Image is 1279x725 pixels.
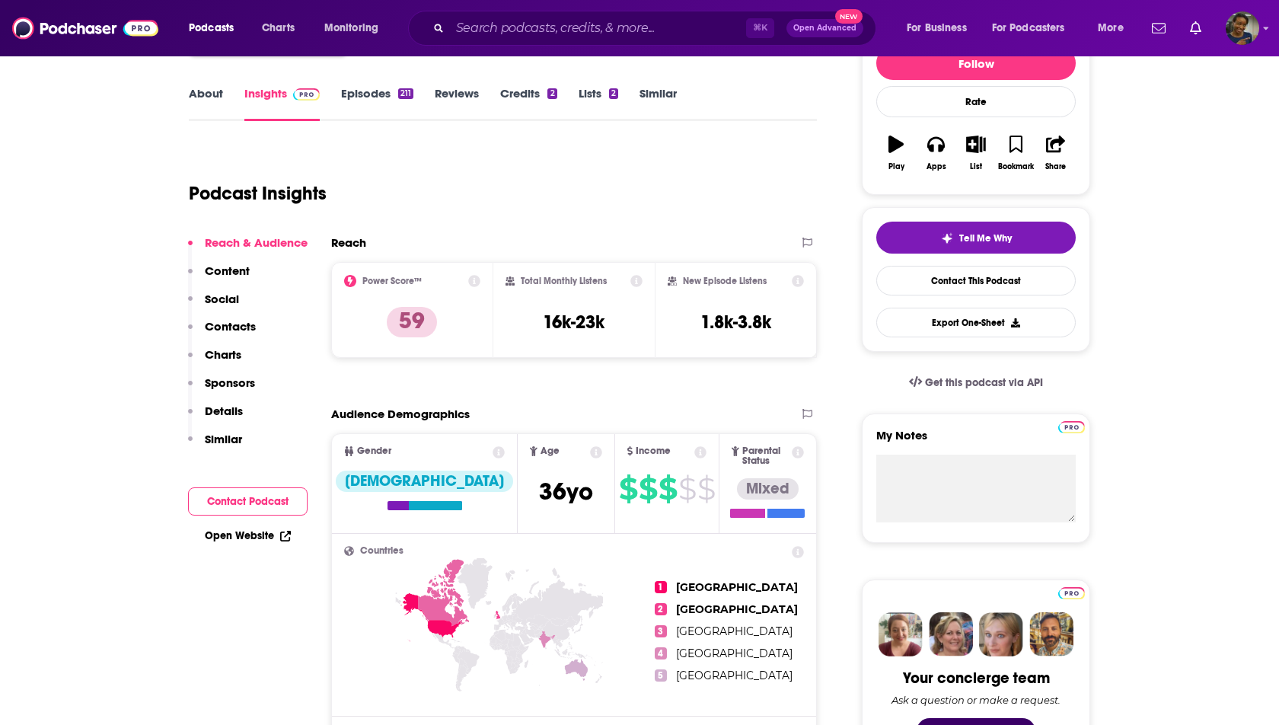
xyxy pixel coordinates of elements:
button: Follow [876,46,1076,80]
h3: 16k-23k [543,311,604,334]
button: Share [1036,126,1076,180]
button: Apps [916,126,955,180]
button: Sponsors [188,375,255,404]
h3: 1.8k-3.8k [700,311,771,334]
a: Pro website [1058,419,1085,433]
p: Contacts [205,319,256,334]
p: 59 [387,307,437,337]
div: Share [1045,162,1066,171]
button: Content [188,263,250,292]
input: Search podcasts, credits, & more... [450,16,746,40]
p: Charts [205,347,241,362]
label: My Notes [876,428,1076,455]
img: Barbara Profile [929,612,973,656]
button: Bookmark [996,126,1035,180]
button: Open AdvancedNew [786,19,863,37]
img: Podchaser Pro [1058,587,1085,599]
div: 211 [398,88,413,99]
span: 3 [655,625,667,637]
a: Get this podcast via API [897,364,1055,401]
p: Reach & Audience [205,235,308,250]
button: Contact Podcast [188,487,308,516]
div: Mixed [737,478,799,500]
span: 2 [655,603,667,615]
div: 2 [547,88,557,99]
img: Sydney Profile [879,612,923,656]
span: [GEOGRAPHIC_DATA] [676,624,793,638]
button: open menu [1087,16,1143,40]
img: tell me why sparkle [941,232,953,244]
span: Countries [360,546,403,556]
button: open menu [982,16,1087,40]
p: Sponsors [205,375,255,390]
span: 4 [655,647,667,660]
span: Podcasts [189,18,234,39]
span: [GEOGRAPHIC_DATA] [676,647,793,660]
a: Credits2 [500,86,557,121]
a: Show notifications dropdown [1184,15,1207,41]
p: Similar [205,432,242,446]
div: 2 [609,88,618,99]
button: Contacts [188,319,256,347]
img: Podchaser - Follow, Share and Rate Podcasts [12,14,158,43]
button: Play [876,126,916,180]
a: Similar [639,86,677,121]
span: 1 [655,581,667,593]
span: Age [541,446,560,456]
div: [DEMOGRAPHIC_DATA] [336,471,513,492]
span: Monitoring [324,18,378,39]
span: For Podcasters [992,18,1065,39]
div: Your concierge team [903,669,1050,688]
div: List [970,162,982,171]
h2: New Episode Listens [683,276,767,286]
a: Open Website [205,529,291,542]
span: [GEOGRAPHIC_DATA] [676,669,793,682]
h2: Reach [331,235,366,250]
span: [GEOGRAPHIC_DATA] [676,602,798,616]
h1: Podcast Insights [189,182,327,205]
h2: Power Score™ [362,276,422,286]
button: open menu [896,16,986,40]
button: open menu [314,16,398,40]
button: Similar [188,432,242,460]
button: Details [188,404,243,432]
div: Bookmark [998,162,1034,171]
span: New [835,9,863,24]
span: Open Advanced [793,24,856,32]
span: Get this podcast via API [925,376,1043,389]
img: User Profile [1226,11,1259,45]
a: Reviews [435,86,479,121]
div: Ask a question or make a request. [891,694,1061,706]
span: Parental Status [742,446,789,466]
span: $ [639,477,657,501]
button: Charts [188,347,241,375]
span: Tell Me Why [959,232,1012,244]
span: Gender [357,446,391,456]
img: Jon Profile [1029,612,1073,656]
img: Podchaser Pro [293,88,320,101]
a: Lists2 [579,86,618,121]
a: Charts [252,16,304,40]
button: List [956,126,996,180]
div: Rate [876,86,1076,117]
span: Charts [262,18,295,39]
h2: Total Monthly Listens [521,276,607,286]
p: Details [205,404,243,418]
span: More [1098,18,1124,39]
span: $ [619,477,637,501]
span: $ [659,477,677,501]
p: Social [205,292,239,306]
a: Pro website [1058,585,1085,599]
img: Jules Profile [979,612,1023,656]
span: ⌘ K [746,18,774,38]
p: Content [205,263,250,278]
button: Export One-Sheet [876,308,1076,337]
a: About [189,86,223,121]
button: Show profile menu [1226,11,1259,45]
span: Income [636,446,671,456]
span: $ [678,477,696,501]
div: Search podcasts, credits, & more... [423,11,891,46]
button: tell me why sparkleTell Me Why [876,222,1076,254]
button: Reach & Audience [188,235,308,263]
